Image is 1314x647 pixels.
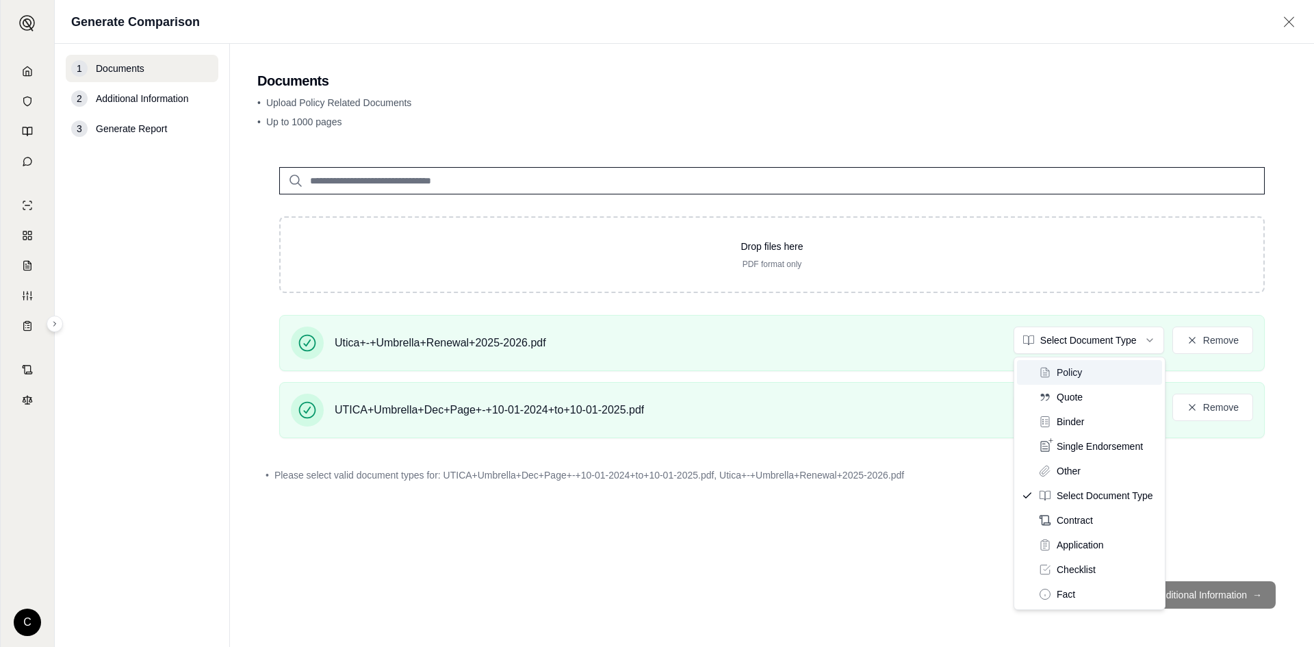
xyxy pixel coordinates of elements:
span: Quote [1057,390,1083,404]
span: Application [1057,538,1104,552]
span: Checklist [1057,563,1096,576]
span: Contract [1057,513,1093,527]
span: Single Endorsement [1057,440,1143,453]
span: Select Document Type [1057,489,1153,503]
span: Binder [1057,415,1084,429]
span: Fact [1057,587,1075,601]
span: Other [1057,464,1081,478]
span: Policy [1057,366,1082,379]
